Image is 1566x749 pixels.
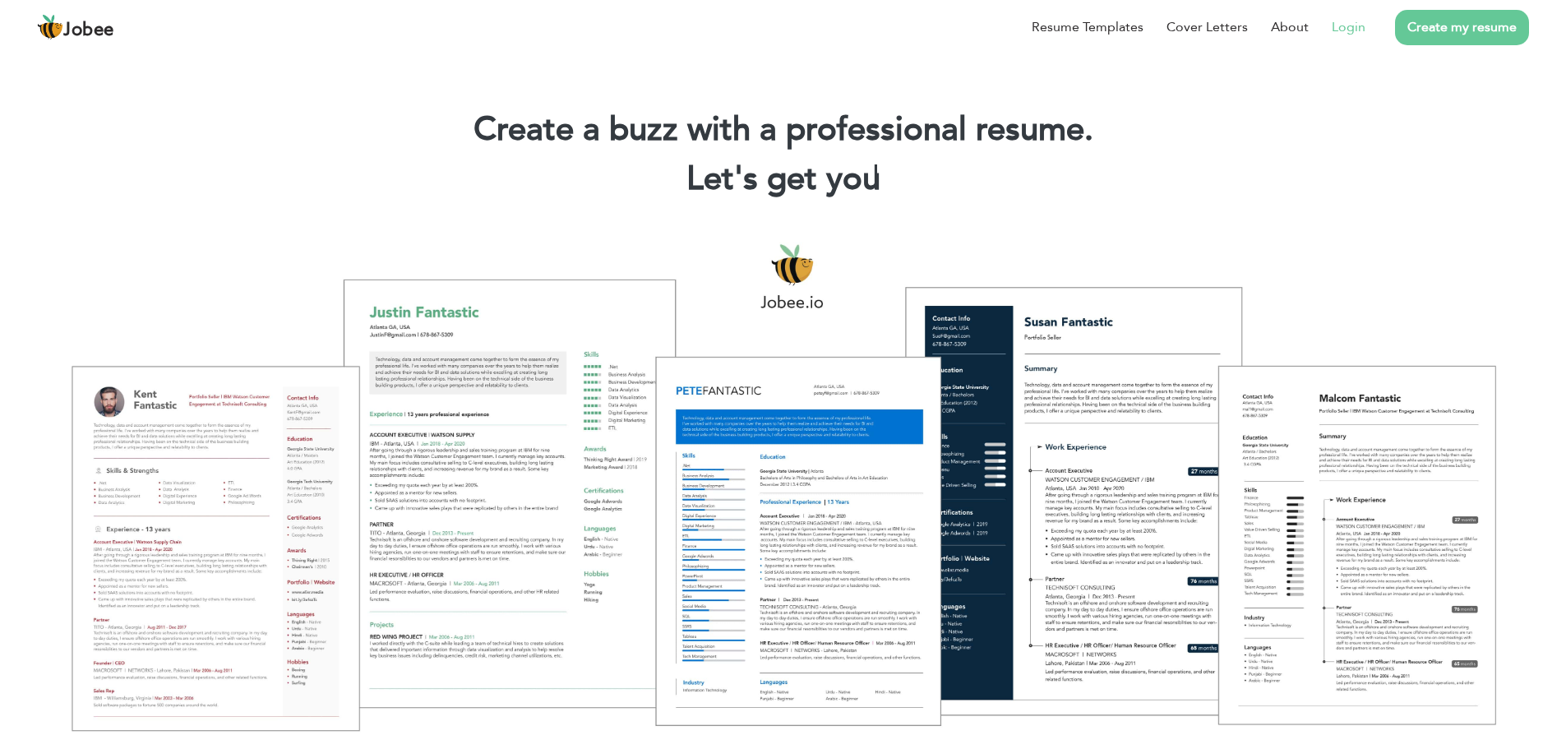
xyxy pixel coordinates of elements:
[37,14,114,40] a: Jobee
[1032,17,1143,37] a: Resume Templates
[767,156,880,201] span: get you
[1271,17,1309,37] a: About
[1395,10,1529,45] a: Create my resume
[63,21,114,39] span: Jobee
[25,158,1541,201] h2: Let's
[872,156,880,201] span: |
[1166,17,1248,37] a: Cover Letters
[1332,17,1365,37] a: Login
[25,109,1541,151] h1: Create a buzz with a professional resume.
[37,14,63,40] img: jobee.io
